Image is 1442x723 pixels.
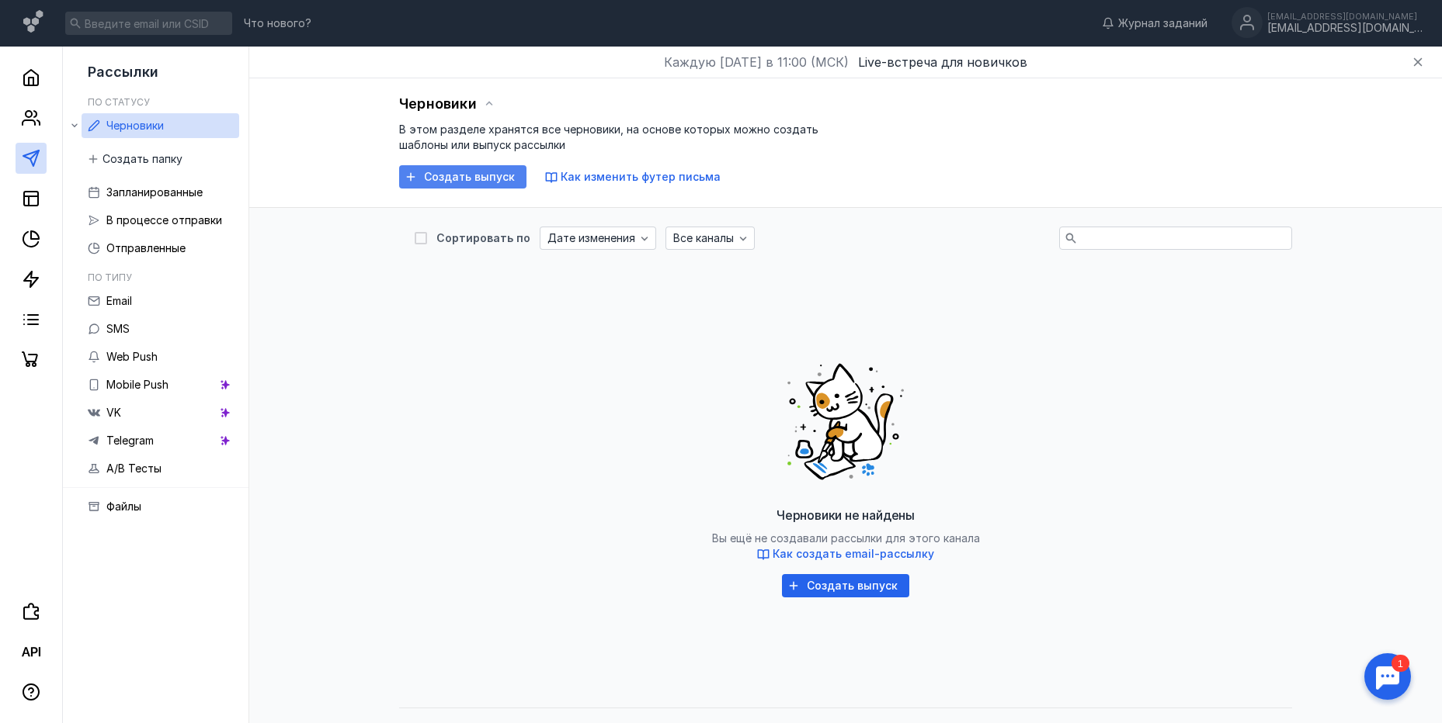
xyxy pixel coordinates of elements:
[1267,12,1423,21] div: [EMAIL_ADDRESS][DOMAIN_NAME]
[106,500,141,513] span: Файлы
[82,494,239,519] a: Файлы
[82,400,239,425] a: VK
[777,507,915,523] span: Черновики не найдены
[106,119,164,132] span: Черновики
[82,372,239,397] a: Mobile Push
[547,232,635,245] span: Дате изменения
[561,170,721,183] span: Как изменить футер письма
[82,147,190,171] button: Создать папку
[106,241,186,254] span: Отправленные
[436,233,530,244] div: Сортировать по
[858,53,1027,71] button: Live-встреча для новичков
[424,171,515,184] span: Создать выпуск
[88,272,132,283] h5: По типу
[82,428,239,453] a: Telegram
[106,350,158,363] span: Web Push
[1267,22,1423,35] div: [EMAIL_ADDRESS][DOMAIN_NAME]
[858,54,1027,70] span: Live-встреча для новичков
[82,289,239,313] a: Email
[399,123,818,151] span: В этом разделе хранятся все черновики, на основе которых можно создать шаблоны или выпуск рассылки
[545,169,721,185] button: Как изменить футер письма
[540,227,656,250] button: Дате изменения
[82,236,239,261] a: Отправленные
[106,378,169,391] span: Mobile Push
[106,434,154,447] span: Telegram
[664,53,849,71] span: Каждую [DATE] в 11:00 (МСК)
[712,531,980,562] span: Вы ещё не создавали рассылки для этого канала
[673,232,734,245] span: Все каналы
[106,213,222,227] span: В процессе отправки
[106,462,162,475] span: A/B Тесты
[244,18,311,29] span: Что нового?
[773,547,934,560] span: Как создать email-рассылку
[106,185,203,199] span: Запланированные
[35,9,53,26] div: 1
[106,406,121,419] span: VK
[103,153,182,166] span: Создать папку
[82,344,239,369] a: Web Push
[782,574,909,597] button: Создать выпуск
[399,95,477,112] span: Черновики
[82,317,239,341] a: SMS
[82,113,239,138] a: Черновики
[757,546,934,562] button: Как создать email-рассылку
[1094,16,1215,31] a: Журнал заданий
[236,18,319,29] a: Что нового?
[82,456,239,481] a: A/B Тесты
[1118,16,1207,31] span: Журнал заданий
[106,294,132,307] span: Email
[88,96,150,108] h5: По статусу
[88,64,158,80] span: Рассылки
[82,208,239,233] a: В процессе отправки
[106,322,130,335] span: SMS
[399,165,526,189] button: Создать выпуск
[665,227,755,250] button: Все каналы
[807,579,898,593] span: Создать выпуск
[65,12,232,35] input: Введите email или CSID
[82,180,239,205] a: Запланированные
